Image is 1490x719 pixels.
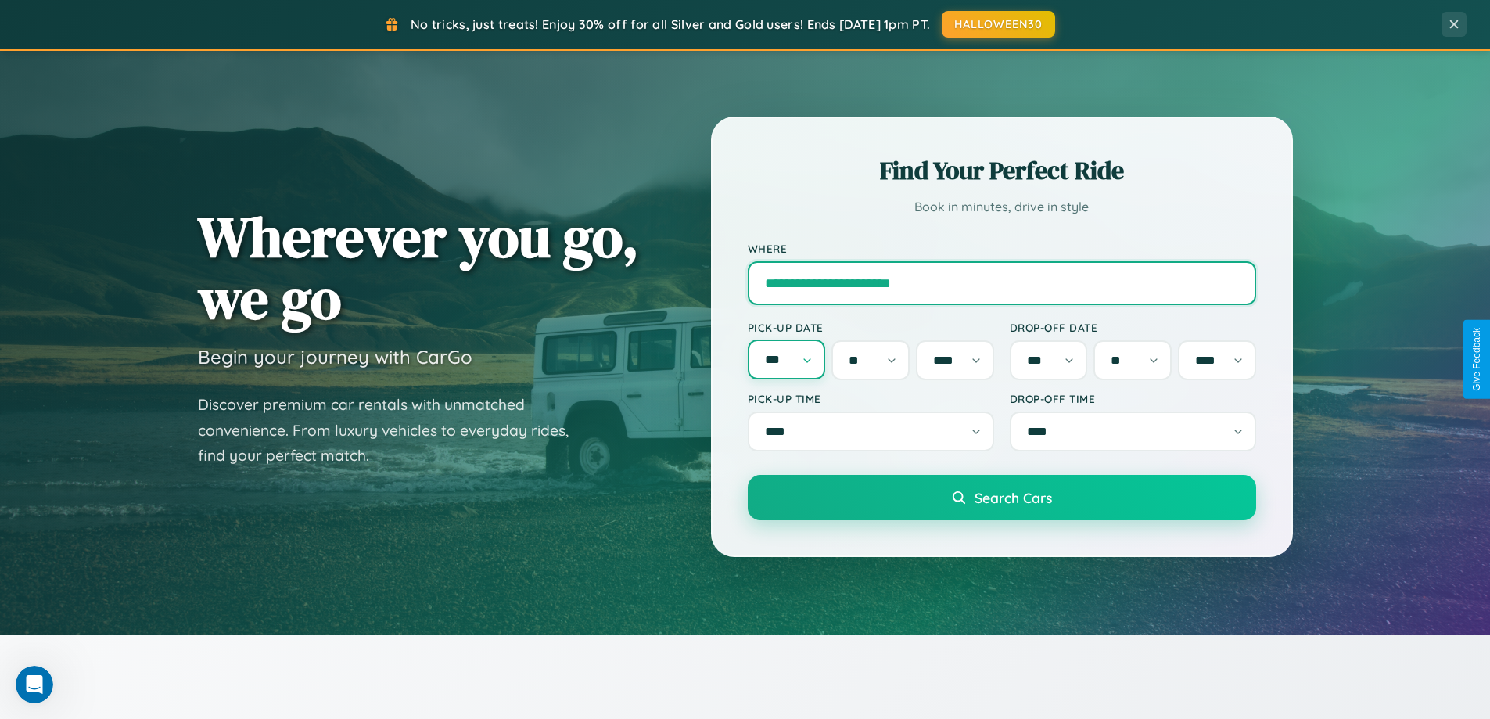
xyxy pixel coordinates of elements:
[748,196,1256,218] p: Book in minutes, drive in style
[748,475,1256,520] button: Search Cars
[748,153,1256,188] h2: Find Your Perfect Ride
[975,489,1052,506] span: Search Cars
[411,16,930,32] span: No tricks, just treats! Enjoy 30% off for all Silver and Gold users! Ends [DATE] 1pm PT.
[748,242,1256,255] label: Where
[748,392,994,405] label: Pick-up Time
[198,345,472,368] h3: Begin your journey with CarGo
[748,321,994,334] label: Pick-up Date
[1010,392,1256,405] label: Drop-off Time
[198,392,589,469] p: Discover premium car rentals with unmatched convenience. From luxury vehicles to everyday rides, ...
[1471,328,1482,391] div: Give Feedback
[198,206,639,329] h1: Wherever you go, we go
[1010,321,1256,334] label: Drop-off Date
[942,11,1055,38] button: HALLOWEEN30
[16,666,53,703] iframe: Intercom live chat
